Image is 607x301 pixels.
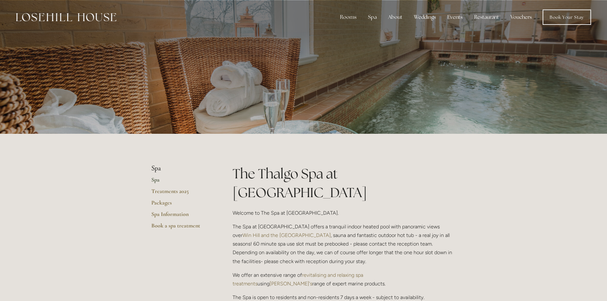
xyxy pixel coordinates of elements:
[151,176,212,188] a: Spa
[151,211,212,222] a: Spa Information
[151,199,212,211] a: Packages
[409,11,441,24] div: Weddings
[242,232,331,238] a: Win Hill and the [GEOGRAPHIC_DATA]
[151,164,212,173] li: Spa
[543,10,591,25] a: Book Your Stay
[151,222,212,233] a: Book a spa treatment
[233,209,456,217] p: Welcome to The Spa at [GEOGRAPHIC_DATA].
[16,13,116,21] img: Losehill House
[233,164,456,202] h1: The Thalgo Spa at [GEOGRAPHIC_DATA]
[505,11,537,24] a: Vouchers
[363,11,382,24] div: Spa
[469,11,504,24] div: Restaurant
[335,11,362,24] div: Rooms
[151,188,212,199] a: Treatments 2025
[233,222,456,266] p: The Spa at [GEOGRAPHIC_DATA] offers a tranquil indoor heated pool with panoramic views over , sau...
[383,11,408,24] div: About
[233,271,456,288] p: We offer an extensive range of using range of expert marine products.
[270,281,312,287] a: [PERSON_NAME]'s
[442,11,468,24] div: Events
